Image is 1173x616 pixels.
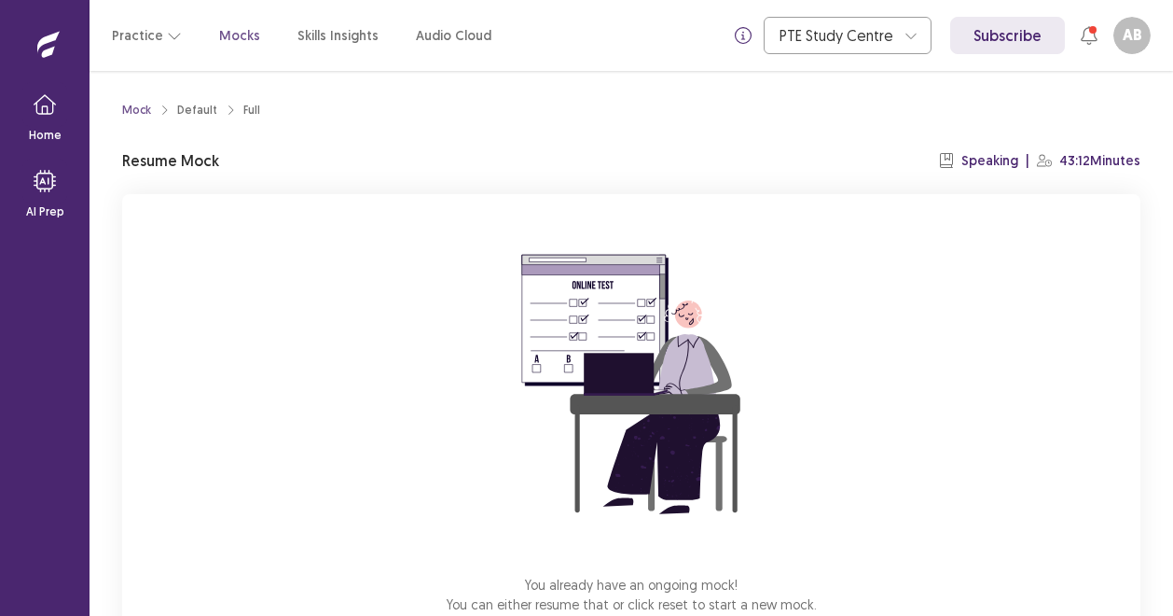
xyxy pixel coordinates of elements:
[219,26,260,46] a: Mocks
[122,102,151,119] a: Mock
[177,102,217,119] div: Default
[243,102,260,119] div: Full
[950,17,1065,54] a: Subscribe
[122,149,219,172] p: Resume Mock
[416,26,491,46] a: Audio Cloud
[961,151,1018,171] p: Speaking
[1113,17,1151,54] button: AB
[26,203,64,220] p: AI Prep
[1026,151,1029,171] p: |
[112,19,182,52] button: Practice
[447,575,817,614] p: You already have an ongoing mock! You can either resume that or click reset to start a new mock.
[780,18,895,53] div: PTE Study Centre
[1059,151,1140,171] p: 43:12 Minutes
[122,102,260,119] nav: breadcrumb
[29,127,62,144] p: Home
[297,26,379,46] a: Skills Insights
[463,217,799,553] img: attend-mock
[726,19,760,52] button: info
